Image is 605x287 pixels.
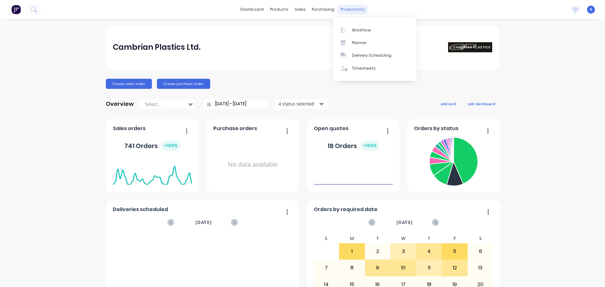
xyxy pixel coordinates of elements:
div: 11 [417,260,442,276]
img: Cambrian Plastics Ltd. [448,42,492,52]
div: 4 [417,244,442,259]
div: Timesheets [352,66,376,71]
div: S [314,234,339,243]
div: 12 [442,260,467,276]
div: 741 Orders [124,141,180,151]
span: Sales orders [113,125,146,132]
div: 9 [365,260,390,276]
div: Delivery Scheduling [352,53,391,58]
span: Purchase orders [213,125,257,132]
div: W [390,234,416,243]
button: Create purchase order [157,79,210,89]
div: T [416,234,442,243]
a: Delivery Scheduling [333,49,417,62]
div: productivity [337,5,368,14]
img: Factory [11,5,21,14]
div: 4 status selected [279,100,318,107]
div: 8 [339,260,365,276]
div: F [442,234,468,243]
div: 13 [468,260,493,276]
a: Workflow [333,24,417,36]
span: Open quotes [314,125,349,132]
div: M [339,234,365,243]
button: Create sales order [106,79,152,89]
div: 6 [468,244,493,259]
a: Timesheets [333,62,417,75]
div: 1 [339,244,365,259]
div: + 100 % [361,141,379,151]
div: T [365,234,391,243]
div: Planner [352,40,367,46]
div: Workflow [352,27,371,33]
a: dashboard [237,5,267,14]
div: sales [291,5,309,14]
div: products [267,5,291,14]
div: + 100 % [162,141,180,151]
div: 5 [442,244,467,259]
span: Orders by status [414,125,458,132]
span: Deliveries scheduled [113,206,168,213]
div: Cambrian Plastics Ltd. [113,41,200,54]
span: [DATE] [396,219,413,226]
div: 7 [314,260,339,276]
div: 10 [391,260,416,276]
div: 2 [365,244,390,259]
span: K [590,7,592,12]
div: S [468,234,493,243]
div: 18 Orders [327,141,379,151]
div: 3 [391,244,416,259]
span: [DATE] [195,219,212,226]
button: edit dashboard [464,100,499,108]
button: add card [436,100,460,108]
div: No data available [213,135,292,194]
a: Planner [333,37,417,49]
span: Orders by required date [314,206,377,213]
button: 4 status selected [275,99,329,109]
div: purchasing [309,5,337,14]
div: Overview [106,98,134,110]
